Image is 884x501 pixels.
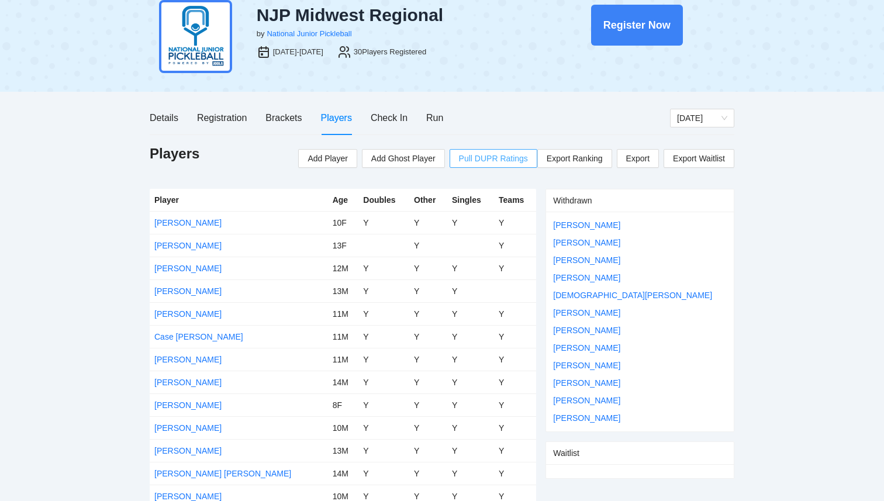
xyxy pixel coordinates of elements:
[409,257,447,279] td: Y
[499,194,531,206] div: Teams
[358,302,409,325] td: Y
[409,348,447,371] td: Y
[358,416,409,439] td: Y
[265,110,302,125] div: Brackets
[494,257,536,279] td: Y
[321,110,352,125] div: Players
[494,462,536,485] td: Y
[553,442,727,464] div: Waitlist
[409,462,447,485] td: Y
[371,152,436,165] span: Add Ghost Player
[494,371,536,393] td: Y
[452,194,489,206] div: Singles
[626,150,650,167] span: Export
[328,279,359,302] td: 13M
[358,279,409,302] td: Y
[553,189,727,212] div: Withdrawn
[409,393,447,416] td: Y
[257,5,530,26] div: NJP Midwest Regional
[358,371,409,393] td: Y
[328,302,359,325] td: 11M
[426,110,443,125] div: Run
[447,393,494,416] td: Y
[494,348,536,371] td: Y
[154,286,222,296] a: [PERSON_NAME]
[447,302,494,325] td: Y
[154,423,222,433] a: [PERSON_NAME]
[333,194,354,206] div: Age
[267,29,351,38] a: National Junior Pickleball
[154,218,222,227] a: [PERSON_NAME]
[358,439,409,462] td: Y
[154,492,222,501] a: [PERSON_NAME]
[553,396,620,405] a: [PERSON_NAME]
[154,400,222,410] a: [PERSON_NAME]
[362,149,445,168] button: Add Ghost Player
[409,325,447,348] td: Y
[154,332,243,341] a: Case [PERSON_NAME]
[358,211,409,234] td: Y
[553,343,620,353] a: [PERSON_NAME]
[494,439,536,462] td: Y
[154,378,222,387] a: [PERSON_NAME]
[553,326,620,335] a: [PERSON_NAME]
[298,149,357,168] button: Add Player
[358,462,409,485] td: Y
[447,416,494,439] td: Y
[553,361,620,370] a: [PERSON_NAME]
[553,273,620,282] a: [PERSON_NAME]
[363,194,405,206] div: Doubles
[150,110,178,125] div: Details
[494,211,536,234] td: Y
[450,149,537,168] button: Pull DUPR Ratings
[447,371,494,393] td: Y
[328,257,359,279] td: 12M
[617,149,659,168] a: Export
[409,439,447,462] td: Y
[494,234,536,257] td: Y
[328,393,359,416] td: 8F
[409,371,447,393] td: Y
[494,325,536,348] td: Y
[677,109,727,127] span: Thursday
[547,150,603,167] span: Export Ranking
[553,378,620,388] a: [PERSON_NAME]
[154,241,222,250] a: [PERSON_NAME]
[553,291,712,300] a: [DEMOGRAPHIC_DATA][PERSON_NAME]
[409,302,447,325] td: Y
[154,446,222,455] a: [PERSON_NAME]
[308,152,347,165] span: Add Player
[447,257,494,279] td: Y
[409,279,447,302] td: Y
[553,308,620,317] a: [PERSON_NAME]
[328,234,359,257] td: 13F
[409,416,447,439] td: Y
[358,257,409,279] td: Y
[197,110,247,125] div: Registration
[553,413,620,423] a: [PERSON_NAME]
[494,302,536,325] td: Y
[154,309,222,319] a: [PERSON_NAME]
[358,348,409,371] td: Y
[553,238,620,247] a: [PERSON_NAME]
[409,234,447,257] td: Y
[447,439,494,462] td: Y
[354,46,426,58] div: 30 Players Registered
[257,28,265,40] div: by
[328,211,359,234] td: 10F
[447,211,494,234] td: Y
[673,150,725,167] span: Export Waitlist
[494,393,536,416] td: Y
[328,462,359,485] td: 14M
[371,110,408,125] div: Check In
[328,325,359,348] td: 11M
[150,144,199,163] h1: Players
[154,469,291,478] a: [PERSON_NAME] [PERSON_NAME]
[553,255,620,265] a: [PERSON_NAME]
[459,152,528,165] span: Pull DUPR Ratings
[447,325,494,348] td: Y
[447,279,494,302] td: Y
[273,46,323,58] div: [DATE]-[DATE]
[591,5,683,46] button: Register Now
[328,416,359,439] td: 10M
